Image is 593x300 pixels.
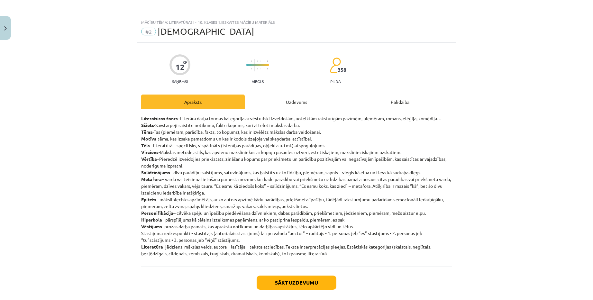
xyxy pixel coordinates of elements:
span: 358 [338,67,346,73]
strong: Hiperbola [141,217,162,223]
strong: Vērtība [141,156,157,162]
div: Mācību tēma: Literatūras i - 10. klases 1.ieskaites mācību materiāls [141,20,452,24]
img: icon-short-line-57e1e144782c952c97e751825c79c345078a6d821885a25fce030b3d8c18986b.svg [260,60,261,62]
strong: Motīvs [141,136,156,141]
strong: Tēma [141,129,153,135]
strong: Literatūra [141,244,163,250]
img: students-c634bb4e5e11cddfef0936a35e636f08e4e9abd3cc4e673bd6f9a4125e45ecb1.svg [330,57,341,73]
strong: Sižets [141,122,154,128]
img: icon-short-line-57e1e144782c952c97e751825c79c345078a6d821885a25fce030b3d8c18986b.svg [257,60,258,62]
span: [DEMOGRAPHIC_DATA] [158,26,254,37]
div: Apraksts [141,95,245,109]
strong: Literatūras žanrs [141,115,178,121]
img: icon-short-line-57e1e144782c952c97e751825c79c345078a6d821885a25fce030b3d8c18986b.svg [248,60,248,62]
p: –Literāra darba formas kategorija ar vēsturiski izveidotām, noteiktām raksturīgām pazīmēm, piemēr... [141,115,452,257]
img: icon-close-lesson-0947bae3869378f0d4975bcd49f059093ad1ed9edebbc8119c70593378902aed.svg [4,26,7,31]
strong: Salīdzinājums [141,169,170,175]
div: Palīdzība [348,95,452,109]
button: Sākt uzdevumu [257,276,336,290]
span: XP [183,60,187,64]
img: icon-long-line-d9ea69661e0d244f92f715978eff75569469978d946b2353a9bb055b3ed8787d.svg [254,59,255,71]
img: icon-short-line-57e1e144782c952c97e751825c79c345078a6d821885a25fce030b3d8c18986b.svg [257,68,258,69]
strong: Personifikācija [141,210,173,216]
div: 12 [176,63,185,72]
strong: Epitets [141,196,156,202]
p: Viegls [252,79,264,84]
strong: Vēstījums [141,223,162,229]
img: icon-short-line-57e1e144782c952c97e751825c79c345078a6d821885a25fce030b3d8c18986b.svg [248,68,248,69]
strong: Metafora [141,176,162,182]
strong: Virziens [141,149,159,155]
img: icon-short-line-57e1e144782c952c97e751825c79c345078a6d821885a25fce030b3d8c18986b.svg [260,68,261,69]
div: Uzdevums [245,95,348,109]
p: pilda [330,79,341,84]
strong: Tēls [141,142,150,148]
p: Saņemsi [169,79,190,84]
span: #2 [141,28,156,35]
